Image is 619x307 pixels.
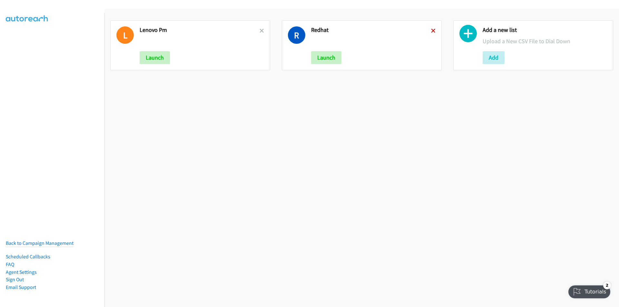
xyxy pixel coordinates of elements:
[6,276,24,283] a: Sign Out
[6,240,74,246] a: Back to Campaign Management
[311,26,431,34] h2: Redhat
[140,26,260,34] h2: Lenovo Pm
[6,284,36,290] a: Email Support
[6,254,50,260] a: Scheduled Callbacks
[311,51,341,64] button: Launch
[288,26,305,44] h1: R
[6,261,14,267] a: FAQ
[483,37,607,45] p: Upload a New CSV File to Dial Down
[483,51,505,64] button: Add
[6,269,37,275] a: Agent Settings
[116,26,134,44] h1: L
[565,279,614,302] iframe: Checklist
[140,51,170,64] button: Launch
[483,26,607,34] h2: Add a new list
